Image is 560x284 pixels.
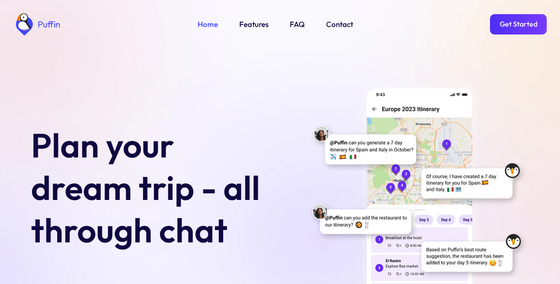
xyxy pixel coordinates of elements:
a: Contact [326,19,353,30]
a: Home [198,19,218,30]
a: home [13,13,60,35]
h1: Plan your dream trip - all through chat [31,124,275,251]
a: FAQ [290,19,305,30]
div: Puffin [35,20,60,29]
a: Features [239,19,268,30]
a: Get Started [490,14,547,35]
